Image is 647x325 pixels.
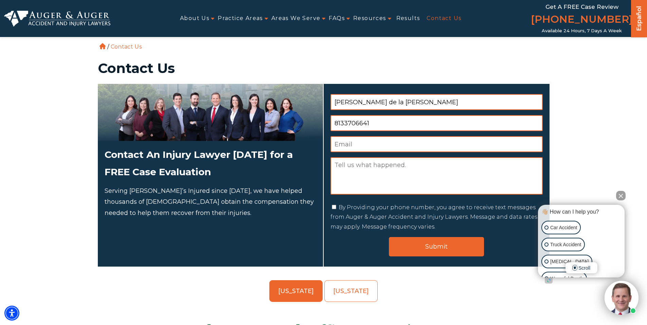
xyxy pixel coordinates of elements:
a: [US_STATE] [269,280,323,302]
p: [MEDICAL_DATA] [550,257,589,266]
input: Submit [389,237,484,256]
p: Car Accident [550,223,577,232]
a: Contact Us [427,11,461,26]
input: Name [330,94,543,110]
div: Accessibility Menu [4,306,19,321]
h2: Contact An Injury Lawyer [DATE] for a FREE Case Evaluation [105,146,316,180]
p: Serving [PERSON_NAME]’s Injured since [DATE], we have helped thousands of [DEMOGRAPHIC_DATA] obta... [105,185,316,218]
a: FAQs [329,11,345,26]
h1: Contact Us [98,61,550,75]
a: Resources [353,11,386,26]
a: Open intaker chat [545,277,553,284]
p: Wrongful Death [550,274,583,283]
a: Areas We Serve [271,11,321,26]
a: About Us [180,11,209,26]
a: [US_STATE] [324,280,378,302]
p: Truck Accident [550,240,581,249]
img: Auger & Auger Accident and Injury Lawyers Logo [4,11,110,27]
input: Phone Number [330,115,543,131]
span: Scroll [565,262,597,273]
span: Available 24 Hours, 7 Days a Week [542,28,622,34]
a: Results [396,11,420,26]
a: Practice Areas [218,11,263,26]
img: Attorneys [98,84,323,141]
img: Intaker widget Avatar [605,281,639,315]
label: By Providing your phone number, you agree to receive text messages from Auger & Auger Accident an... [330,204,537,230]
a: [PHONE_NUMBER] [531,12,633,28]
span: Get a FREE Case Review [545,3,618,10]
li: Contact Us [109,43,143,50]
button: Close Intaker Chat Widget [616,191,626,200]
div: 👋🏼 How can I help you? [540,208,623,216]
input: Email [330,136,543,152]
a: Home [100,43,106,49]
